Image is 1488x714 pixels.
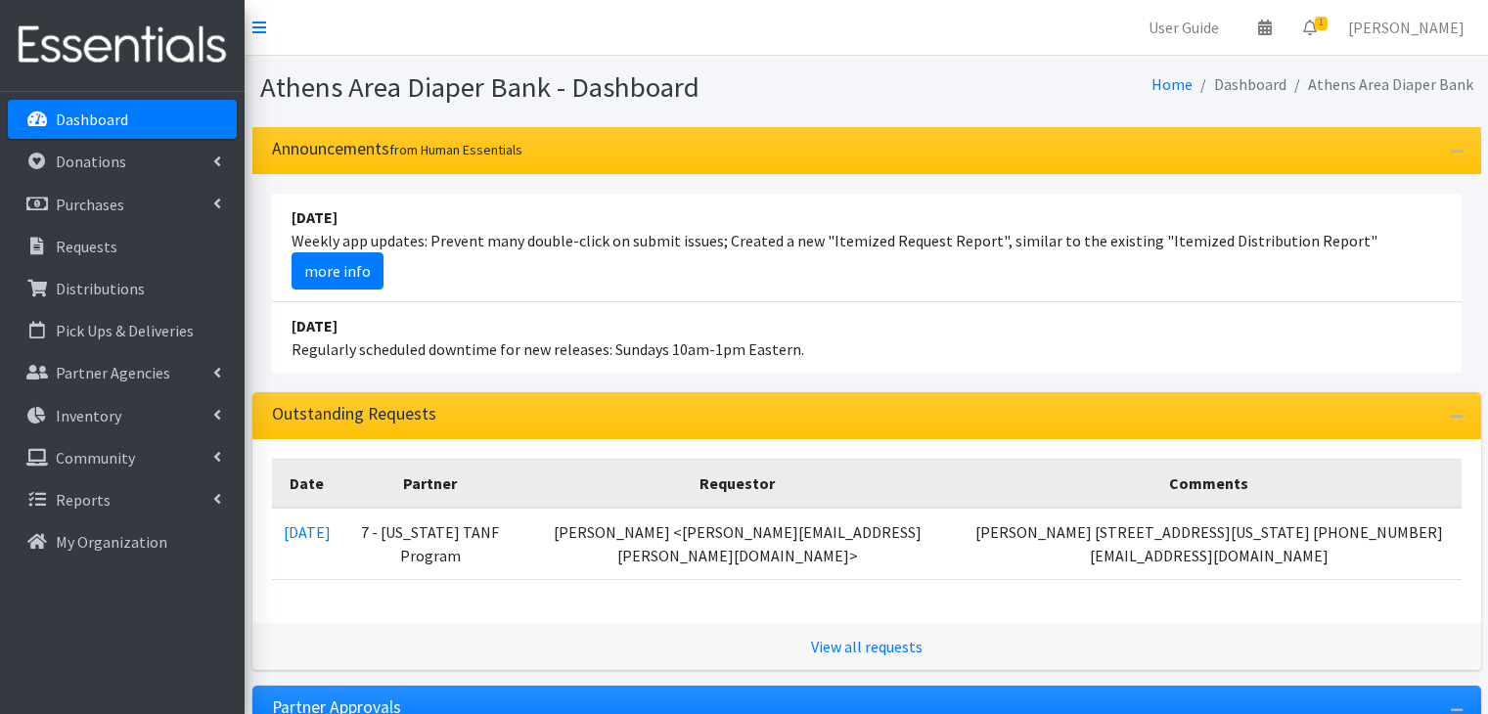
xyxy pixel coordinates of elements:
a: more info [292,252,383,290]
td: [PERSON_NAME] [STREET_ADDRESS][US_STATE] [PHONE_NUMBER] [EMAIL_ADDRESS][DOMAIN_NAME] [957,508,1461,580]
p: My Organization [56,532,167,552]
a: Purchases [8,185,237,224]
p: Inventory [56,406,121,425]
strong: [DATE] [292,207,338,227]
a: User Guide [1133,8,1235,47]
p: Community [56,448,135,468]
a: [PERSON_NAME] [1332,8,1480,47]
a: Donations [8,142,237,181]
td: 7 - [US_STATE] TANF Program [342,508,519,580]
th: Comments [957,459,1461,508]
th: Date [272,459,342,508]
li: Weekly app updates: Prevent many double-click on submit issues; Created a new "Itemized Request R... [272,194,1462,302]
p: Requests [56,237,117,256]
li: Dashboard [1193,70,1286,99]
a: Requests [8,227,237,266]
small: from Human Essentials [389,141,522,158]
a: Distributions [8,269,237,308]
li: Athens Area Diaper Bank [1286,70,1473,99]
img: HumanEssentials [8,13,237,78]
p: Reports [56,490,111,510]
h3: Outstanding Requests [272,404,436,424]
a: Inventory [8,396,237,435]
p: Donations [56,152,126,171]
a: Partner Agencies [8,353,237,392]
h1: Athens Area Diaper Bank - Dashboard [260,70,860,105]
a: Dashboard [8,100,237,139]
h3: Announcements [272,139,522,159]
span: 1 [1315,17,1328,30]
a: Home [1151,74,1193,94]
td: [PERSON_NAME] <[PERSON_NAME][EMAIL_ADDRESS][PERSON_NAME][DOMAIN_NAME]> [519,508,958,580]
a: [DATE] [284,522,331,542]
p: Pick Ups & Deliveries [56,321,194,340]
p: Dashboard [56,110,128,129]
li: Regularly scheduled downtime for new releases: Sundays 10am-1pm Eastern. [272,302,1462,373]
a: Pick Ups & Deliveries [8,311,237,350]
p: Purchases [56,195,124,214]
th: Partner [342,459,519,508]
a: Reports [8,480,237,519]
p: Distributions [56,279,145,298]
a: View all requests [811,637,923,656]
th: Requestor [519,459,958,508]
a: My Organization [8,522,237,561]
a: Community [8,438,237,477]
a: 1 [1287,8,1332,47]
p: Partner Agencies [56,363,170,382]
strong: [DATE] [292,316,338,335]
